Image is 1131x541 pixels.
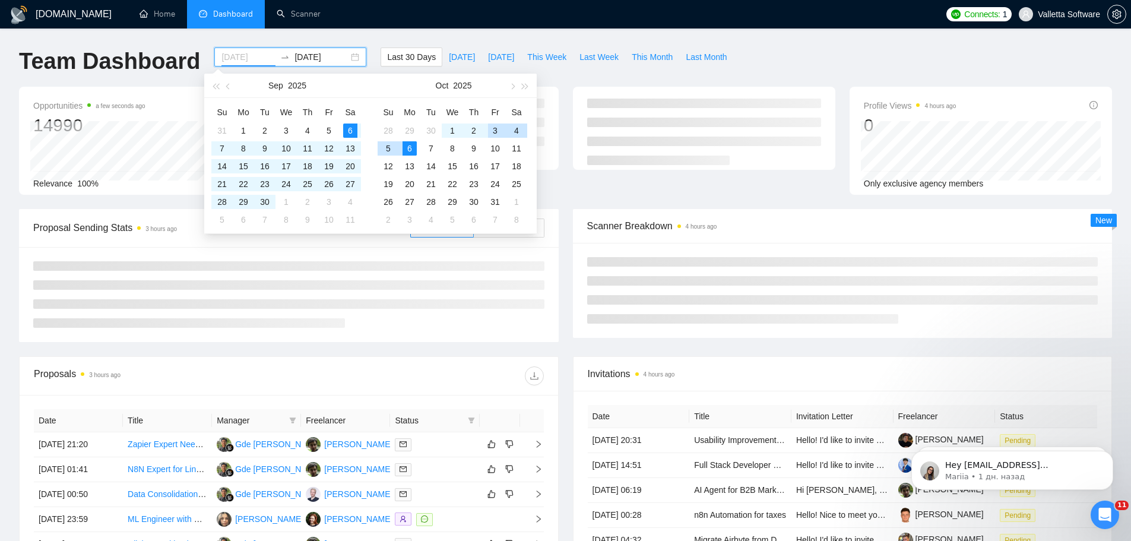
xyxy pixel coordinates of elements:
td: 2025-09-23 [254,175,275,193]
div: 14990 [33,114,145,137]
td: 2025-11-03 [399,211,420,229]
div: 8 [236,141,251,156]
th: Tu [254,103,275,122]
td: 2025-09-21 [211,175,233,193]
td: 2025-10-13 [399,157,420,175]
span: filter [287,412,299,429]
img: GK [217,487,232,502]
input: Start date [221,50,275,64]
div: 7 [258,213,272,227]
div: 1 [445,124,460,138]
span: 11 [1115,501,1129,510]
td: 2025-10-27 [399,193,420,211]
div: 4 [300,124,315,138]
span: dislike [505,464,514,474]
div: 9 [258,141,272,156]
img: gigradar-bm.png [226,493,234,502]
span: filter [468,417,475,424]
button: like [484,487,499,501]
span: dislike [505,439,514,449]
div: 28 [381,124,395,138]
div: 1 [279,195,293,209]
a: AI Agent for B2B Market Research [694,485,821,495]
th: We [275,103,297,122]
div: 2 [258,124,272,138]
td: 2025-10-12 [378,157,399,175]
td: 2025-10-28 [420,193,442,211]
span: dislike [505,489,514,499]
a: homeHome [140,9,175,19]
a: searchScanner [277,9,321,19]
button: like [484,437,499,451]
td: 2025-09-29 [233,193,254,211]
div: 11 [343,213,357,227]
div: [PERSON_NAME] [324,463,392,476]
div: 24 [279,177,293,191]
th: Sa [340,103,361,122]
span: like [487,439,496,449]
a: GKGde [PERSON_NAME] [217,464,322,473]
div: 6 [403,141,417,156]
img: GK [217,462,232,477]
td: 2025-10-30 [463,193,484,211]
img: upwork-logo.png [951,10,961,19]
span: filter [289,417,296,424]
td: 2025-10-21 [420,175,442,193]
div: 20 [403,177,417,191]
button: [DATE] [481,48,521,67]
td: 2025-09-20 [340,157,361,175]
td: 2025-09-13 [340,140,361,157]
td: 2025-09-25 [297,175,318,193]
div: 3 [322,195,336,209]
td: 2025-10-04 [340,193,361,211]
td: 2025-11-08 [506,211,527,229]
div: 9 [467,141,481,156]
button: Sep [268,74,283,97]
td: 2025-09-15 [233,157,254,175]
span: mail [400,441,407,448]
td: 2025-10-18 [506,157,527,175]
td: 2025-10-03 [484,122,506,140]
div: 31 [488,195,502,209]
th: Fr [318,103,340,122]
div: 31 [215,124,229,138]
td: 2025-09-26 [318,175,340,193]
div: 29 [236,195,251,209]
div: 16 [258,159,272,173]
td: 2025-09-16 [254,157,275,175]
td: 2025-10-11 [340,211,361,229]
div: 9 [300,213,315,227]
div: 25 [300,177,315,191]
td: 2025-09-24 [275,175,297,193]
td: 2025-10-08 [275,211,297,229]
span: Hey [EMAIL_ADDRESS][DOMAIN_NAME], Looks like your Upwork agency [DOMAIN_NAME]: AI and humans toge... [52,34,205,209]
td: 2025-10-07 [420,140,442,157]
div: 16 [467,159,481,173]
div: 22 [445,177,460,191]
td: 2025-09-29 [399,122,420,140]
span: setting [1108,10,1126,19]
img: gigradar-bm.png [226,469,234,477]
div: 14 [424,159,438,173]
a: OP[PERSON_NAME] [306,514,392,523]
th: Fr [484,103,506,122]
div: 6 [343,124,357,138]
span: message [421,515,428,523]
th: Mo [233,103,254,122]
div: [PERSON_NAME] [324,438,392,451]
span: download [525,371,543,381]
span: [DATE] [488,50,514,64]
a: AA[PERSON_NAME] [306,489,392,498]
div: 3 [403,213,417,227]
span: swap-right [280,52,290,62]
td: 2025-10-19 [378,175,399,193]
td: 2025-09-06 [340,122,361,140]
div: 11 [509,141,524,156]
td: 2025-09-19 [318,157,340,175]
img: Profile image for Mariia [27,36,46,55]
div: 14 [215,159,229,173]
div: 27 [403,195,417,209]
td: 2025-09-18 [297,157,318,175]
div: 27 [343,177,357,191]
div: 7 [424,141,438,156]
